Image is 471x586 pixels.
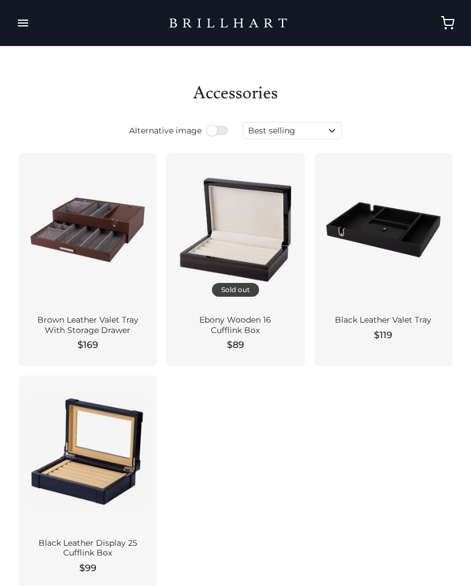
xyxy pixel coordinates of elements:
div: Black Leather Display 25 Cufflink Box [32,538,143,558]
a: Brown Leather Valet Tray With Storage Drawer $169 [18,153,157,366]
span: $119 [374,328,392,342]
span: $169 [78,338,98,352]
span: $99 [79,561,96,575]
a: Sold out Ebony Wooden 16 Cufflink Box $89 [166,153,304,366]
a: Black Leather Valet Tray Black Leather Valet Tray $119 [314,153,453,366]
div: Brown Leather Valet Tray With Storage Drawer [32,315,143,335]
input: Use setting [206,125,229,136]
span: Alternative image [129,125,202,136]
div: Ebony Wooden 16 Cufflink Box [180,315,291,335]
h1: Accessories [18,83,453,104]
span: $89 [227,338,244,352]
div: Black Leather Valet Tray [328,315,439,325]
